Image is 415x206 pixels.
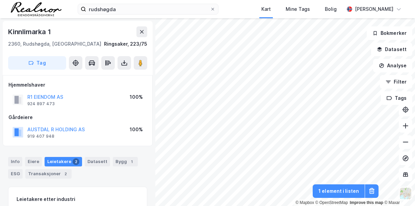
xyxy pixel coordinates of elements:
input: Søk på adresse, matrikkel, gårdeiere, leietakere eller personer [86,4,210,14]
div: Gårdeiere [8,113,147,121]
img: realnor-logo.934646d98de889bb5806.png [11,2,61,16]
button: Bokmerker [367,26,412,40]
div: Transaksjoner [25,169,72,179]
div: [PERSON_NAME] [355,5,393,13]
div: Leietakere etter industri [17,195,139,203]
a: OpenStreetMap [315,200,348,205]
div: Bygg [113,157,138,166]
a: Mapbox [295,200,314,205]
div: Eiere [25,157,42,166]
div: Ringsaker, 223/75 [104,40,147,48]
div: 1 [128,158,135,165]
div: Kontrollprogram for chat [381,174,415,206]
div: 100% [130,93,143,101]
div: 2360, Rudshøgda, [GEOGRAPHIC_DATA] [8,40,101,48]
div: 919 407 948 [27,134,54,139]
div: Kinnlimarka 1 [8,26,52,37]
button: Tag [8,56,66,70]
div: Mine Tags [286,5,310,13]
div: Hjemmelshaver [8,81,147,89]
button: Tags [381,91,412,105]
button: Filter [380,75,412,89]
div: 2 [73,158,79,165]
div: Datasett [85,157,110,166]
div: 2 [62,170,69,177]
div: 924 897 473 [27,101,55,107]
a: Improve this map [350,200,383,205]
button: Analyse [373,59,412,72]
button: Datasett [371,43,412,56]
div: Leietakere [45,157,82,166]
div: Info [8,157,22,166]
div: Bolig [325,5,337,13]
div: ESG [8,169,23,179]
div: Kart [261,5,271,13]
button: 1 element i listen [313,184,365,198]
div: 100% [130,125,143,134]
iframe: Chat Widget [381,174,415,206]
